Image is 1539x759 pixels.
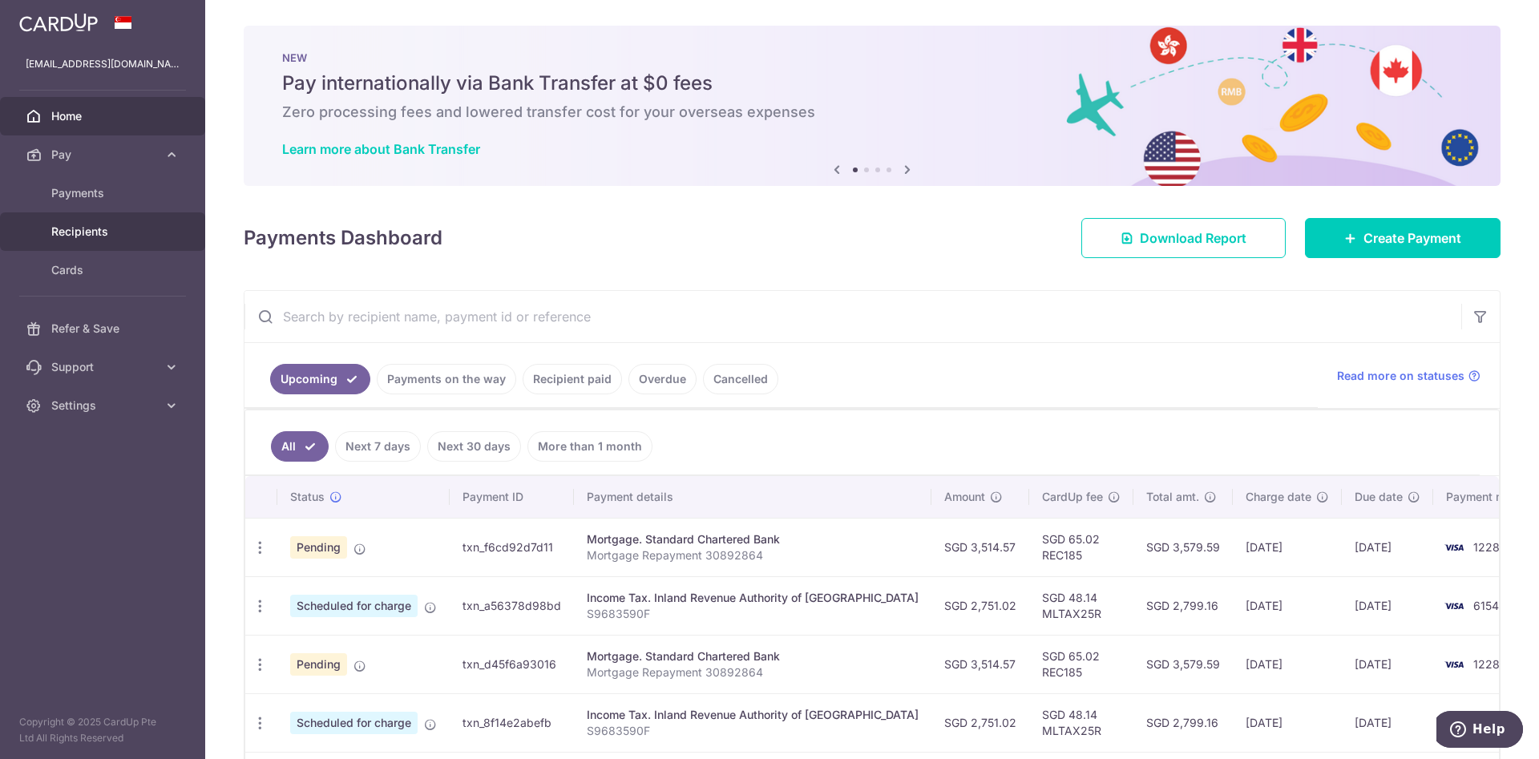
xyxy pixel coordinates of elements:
span: CardUp fee [1042,489,1103,505]
h6: Zero processing fees and lowered transfer cost for your overseas expenses [282,103,1462,122]
span: 1228 [1473,540,1500,554]
div: Income Tax. Inland Revenue Authority of [GEOGRAPHIC_DATA] [587,707,919,723]
div: Income Tax. Inland Revenue Authority of [GEOGRAPHIC_DATA] [587,590,919,606]
a: Overdue [628,364,697,394]
span: Recipients [51,224,157,240]
a: All [271,431,329,462]
span: Read more on statuses [1337,368,1464,384]
td: [DATE] [1233,693,1342,752]
img: Bank Card [1438,655,1470,674]
td: [DATE] [1342,693,1433,752]
p: Mortgage Repayment 30892864 [587,664,919,680]
td: SGD 3,514.57 [931,518,1029,576]
span: Scheduled for charge [290,712,418,734]
td: SGD 2,799.16 [1133,693,1233,752]
td: [DATE] [1233,576,1342,635]
span: 6154 [1473,599,1499,612]
span: Pending [290,536,347,559]
a: Next 30 days [427,431,521,462]
iframe: Opens a widget where you can find more information [1436,711,1523,751]
td: txn_d45f6a93016 [450,635,574,693]
span: Status [290,489,325,505]
a: Learn more about Bank Transfer [282,141,480,157]
span: Help [36,11,69,26]
td: SGD 2,799.16 [1133,576,1233,635]
th: Payment ID [450,476,574,518]
td: SGD 65.02 REC185 [1029,635,1133,693]
a: Payments on the way [377,364,516,394]
div: Mortgage. Standard Chartered Bank [587,531,919,547]
p: S9683590F [587,723,919,739]
td: SGD 48.14 MLTAX25R [1029,576,1133,635]
span: Download Report [1140,228,1246,248]
a: Upcoming [270,364,370,394]
td: SGD 3,579.59 [1133,635,1233,693]
h4: Payments Dashboard [244,224,442,252]
img: Bank Card [1438,538,1470,557]
a: Next 7 days [335,431,421,462]
span: 1228 [1473,657,1500,671]
p: Mortgage Repayment 30892864 [587,547,919,563]
td: SGD 65.02 REC185 [1029,518,1133,576]
span: Amount [944,489,985,505]
td: SGD 3,514.57 [931,635,1029,693]
p: [EMAIL_ADDRESS][DOMAIN_NAME] [26,56,180,72]
span: Support [51,359,157,375]
td: txn_8f14e2abefb [450,693,574,752]
a: Recipient paid [523,364,622,394]
a: Download Report [1081,218,1286,258]
span: Total amt. [1146,489,1199,505]
img: Bank transfer banner [244,26,1501,186]
td: [DATE] [1342,576,1433,635]
td: [DATE] [1233,518,1342,576]
img: CardUp [19,13,98,32]
td: [DATE] [1342,518,1433,576]
span: Cards [51,262,157,278]
span: Charge date [1246,489,1311,505]
p: S9683590F [587,606,919,622]
th: Payment details [574,476,931,518]
span: Scheduled for charge [290,595,418,617]
div: Mortgage. Standard Chartered Bank [587,648,919,664]
span: Pending [290,653,347,676]
td: SGD 3,579.59 [1133,518,1233,576]
td: txn_a56378d98bd [450,576,574,635]
td: SGD 2,751.02 [931,693,1029,752]
a: Cancelled [703,364,778,394]
a: More than 1 month [527,431,652,462]
span: Due date [1355,489,1403,505]
td: [DATE] [1233,635,1342,693]
span: Refer & Save [51,321,157,337]
p: NEW [282,51,1462,64]
span: Payments [51,185,157,201]
a: Read more on statuses [1337,368,1480,384]
td: SGD 48.14 MLTAX25R [1029,693,1133,752]
span: Home [51,108,157,124]
span: Pay [51,147,157,163]
img: Bank Card [1438,596,1470,616]
a: Create Payment [1305,218,1501,258]
span: Create Payment [1363,228,1461,248]
h5: Pay internationally via Bank Transfer at $0 fees [282,71,1462,96]
input: Search by recipient name, payment id or reference [244,291,1461,342]
td: [DATE] [1342,635,1433,693]
td: SGD 2,751.02 [931,576,1029,635]
td: txn_f6cd92d7d11 [450,518,574,576]
span: Settings [51,398,157,414]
